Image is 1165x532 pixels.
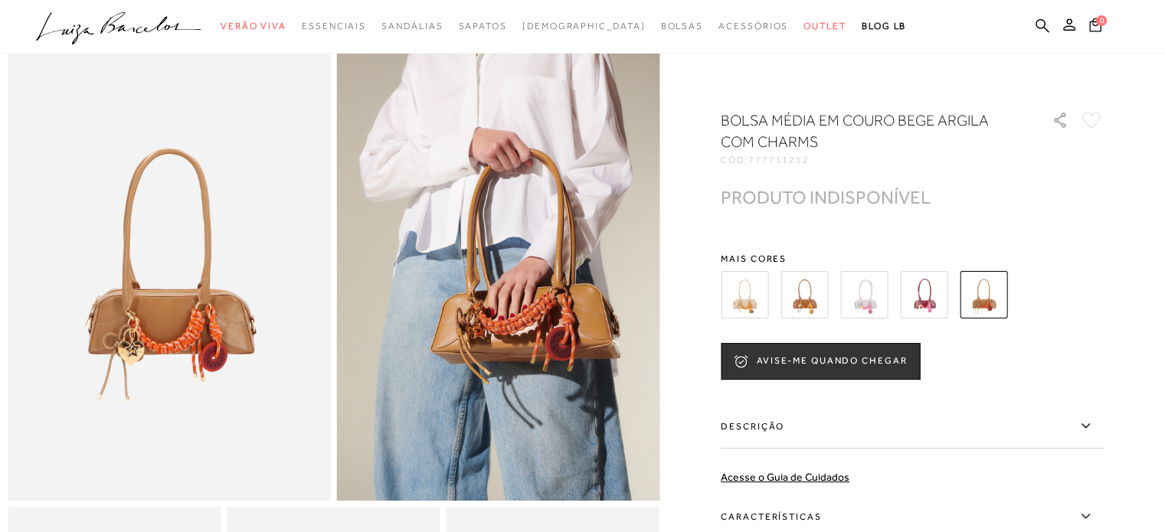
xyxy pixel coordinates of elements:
a: categoryNavScreenReaderText [221,12,286,41]
span: BLOG LB [862,21,906,31]
span: 777711212 [748,155,810,165]
button: 0 [1085,17,1106,38]
span: Sapatos [458,21,506,31]
img: BOLSA BAGUETE EM COURO CARAMELO COM ALÇA ALONGADA E CHARMS MÉDIA [780,271,828,318]
span: Acessórios [718,21,788,31]
a: categoryNavScreenReaderText [458,12,506,41]
a: categoryNavScreenReaderText [381,12,443,41]
img: image [8,17,331,501]
span: Essenciais [302,21,366,31]
img: BOLSA BAGUETE EM COURO MARSALA COM ALÇA ALONGADA E CHARMS MÉDIA [900,271,947,318]
div: CÓD: [721,155,1027,165]
a: BLOG LB [862,12,906,41]
span: Outlet [803,21,846,31]
img: BOLSA BAGUETE EM COURO BEGE NATA COM ALÇA ALONGADA E CHARMS MÉDIA [721,271,768,318]
span: Mais cores [721,254,1104,263]
div: PRODUTO INDISPONÍVEL [721,189,931,205]
a: categoryNavScreenReaderText [718,12,788,41]
span: Sandálias [381,21,443,31]
img: image [337,17,660,501]
button: AVISE-ME QUANDO CHEGAR [721,343,920,380]
span: [DEMOGRAPHIC_DATA] [522,21,646,31]
span: Bolsas [660,21,703,31]
a: Acesse o Guia de Cuidados [721,471,849,483]
a: categoryNavScreenReaderText [660,12,703,41]
span: 0 [1096,15,1107,26]
span: Verão Viva [221,21,286,31]
a: categoryNavScreenReaderText [803,12,846,41]
h1: BOLSA MÉDIA EM COURO BEGE ARGILA COM CHARMS [721,109,1008,152]
a: noSubCategoriesText [522,12,646,41]
label: Descrição [721,404,1104,449]
img: BOLSA MÉDIA EM COURO BEGE ARGILA COM CHARMS [960,271,1007,318]
img: BOLSA BAGUETE EM COURO CINZA ESTANHO COM ALÇA ALONGADA E CHARMS MÉDIA [840,271,888,318]
a: categoryNavScreenReaderText [302,12,366,41]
